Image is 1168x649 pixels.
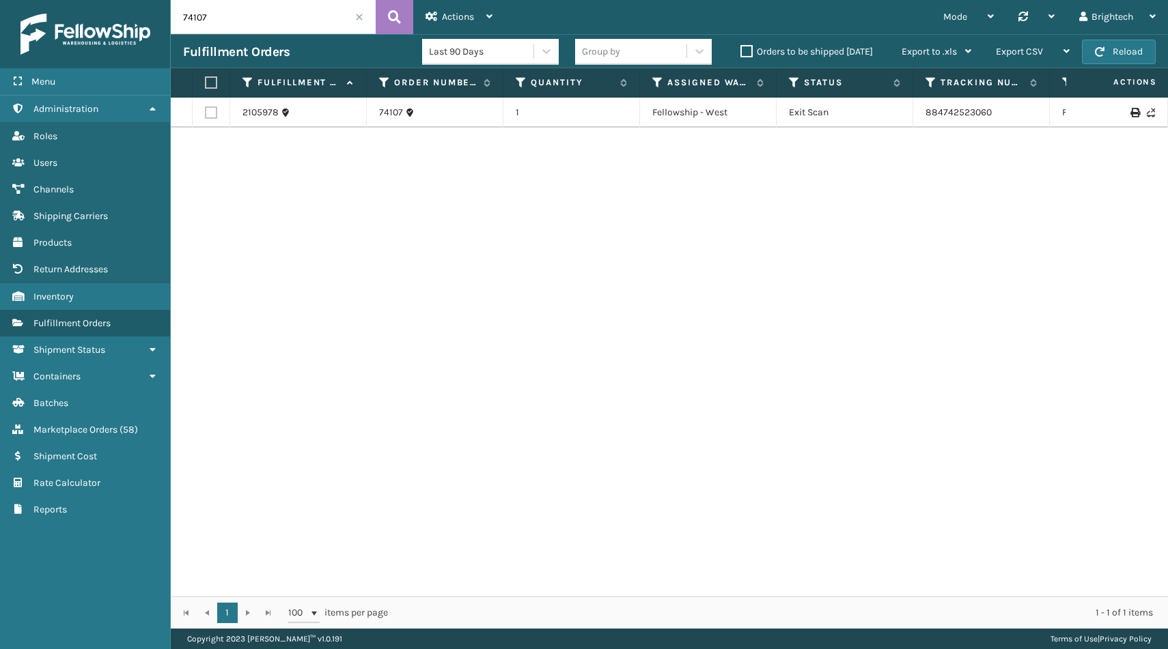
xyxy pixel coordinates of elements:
div: | [1051,629,1152,649]
label: Order Number [394,76,477,89]
span: Shipping Carriers [33,210,108,222]
span: 100 [288,606,309,620]
button: Reload [1082,40,1156,64]
td: 1 [503,98,640,128]
label: Quantity [531,76,613,89]
span: Rate Calculator [33,477,100,489]
i: Never Shipped [1147,108,1155,117]
label: Orders to be shipped [DATE] [740,46,873,57]
span: Containers [33,371,81,382]
span: Administration [33,103,98,115]
p: Copyright 2023 [PERSON_NAME]™ v 1.0.191 [187,629,342,649]
span: Return Addresses [33,263,108,275]
label: Tracking Number [941,76,1023,89]
span: ( 58 ) [120,424,138,435]
span: Products [33,237,72,248]
span: items per page [288,603,388,623]
h3: Fulfillment Orders [183,44,290,60]
span: Reports [33,504,67,515]
div: 1 - 1 of 1 items [407,606,1153,620]
div: Group by [582,44,620,59]
a: 74107 [379,106,403,119]
span: Menu [31,76,55,87]
span: Export to .xls [902,46,957,57]
span: Fulfillment Orders [33,317,111,329]
span: Shipment Cost [33,450,97,462]
a: 1 [217,603,238,623]
span: Roles [33,130,57,142]
a: Terms of Use [1051,634,1098,644]
a: 884742523060 [926,106,992,118]
a: Privacy Policy [1100,634,1152,644]
span: Shipment Status [33,344,105,356]
a: 2105978 [242,106,279,119]
span: Actions [442,11,474,23]
span: Users [33,157,57,169]
span: Channels [33,184,74,195]
span: Inventory [33,291,74,302]
div: Last 90 Days [429,44,535,59]
label: Assigned Warehouse [667,76,750,89]
td: Fellowship - West [640,98,777,128]
span: Export CSV [996,46,1043,57]
img: logo [20,14,150,55]
span: Mode [943,11,967,23]
i: Print Label [1130,108,1139,117]
span: Actions [1070,71,1165,93]
span: Batches [33,397,68,409]
td: Exit Scan [777,98,913,128]
label: Status [804,76,887,89]
span: Marketplace Orders [33,424,117,435]
label: Fulfillment Order Id [258,76,340,89]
